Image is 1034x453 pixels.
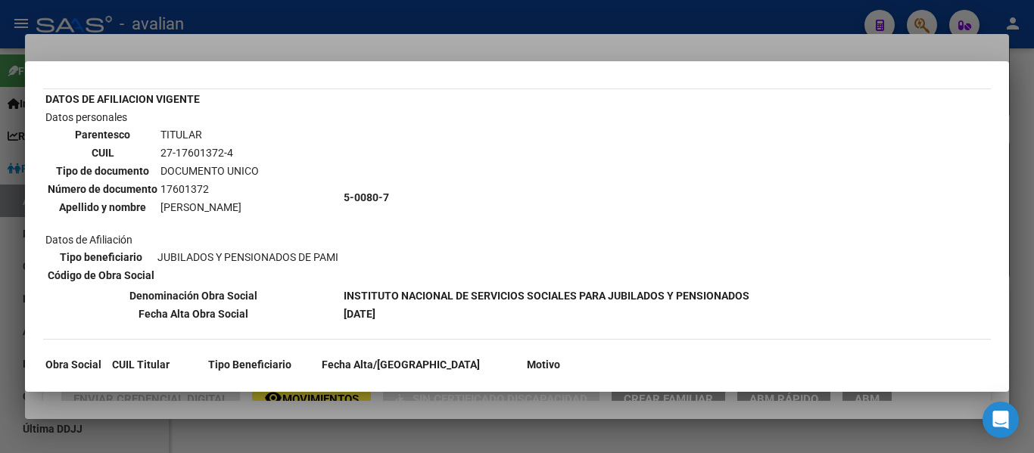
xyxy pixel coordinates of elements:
div: Open Intercom Messenger [983,402,1019,438]
td: [PERSON_NAME] [160,199,260,216]
th: Denominación Obra Social [45,287,341,304]
td: Datos personales Datos de Afiliación [45,109,341,286]
th: Código de Obra Social [47,267,155,284]
th: Tipo de documento [47,163,158,179]
b: INSTITUTO NACIONAL DE SERVICIOS SOCIALES PARA JUBILADOS Y PENSIONADOS [344,290,749,302]
th: Tipo beneficiario [47,249,155,265]
th: Motivo [482,356,604,373]
th: Fecha Alta Obra Social [45,306,341,322]
b: [DATE] [344,308,375,320]
th: Tipo Beneficiario [179,356,319,373]
td: TITULAR [160,126,260,143]
th: Fecha Alta/[GEOGRAPHIC_DATA] [321,356,481,373]
th: Número de documento [47,181,158,197]
th: Parentesco [47,126,158,143]
b: 5-0080-7 [344,191,389,203]
th: Apellido y nombre [47,199,158,216]
td: JUBILADOS Y PENSIONADOS DE PAMI [157,249,339,265]
th: Obra Social [45,356,102,373]
b: DATOS DE AFILIACION VIGENTE [45,93,200,105]
td: DOCUMENTO UNICO [160,163,260,179]
th: CUIL [47,144,158,161]
td: 17601372 [160,181,260,197]
td: 27-17601372-4 [160,144,260,161]
th: CUIL Titular [104,356,178,373]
